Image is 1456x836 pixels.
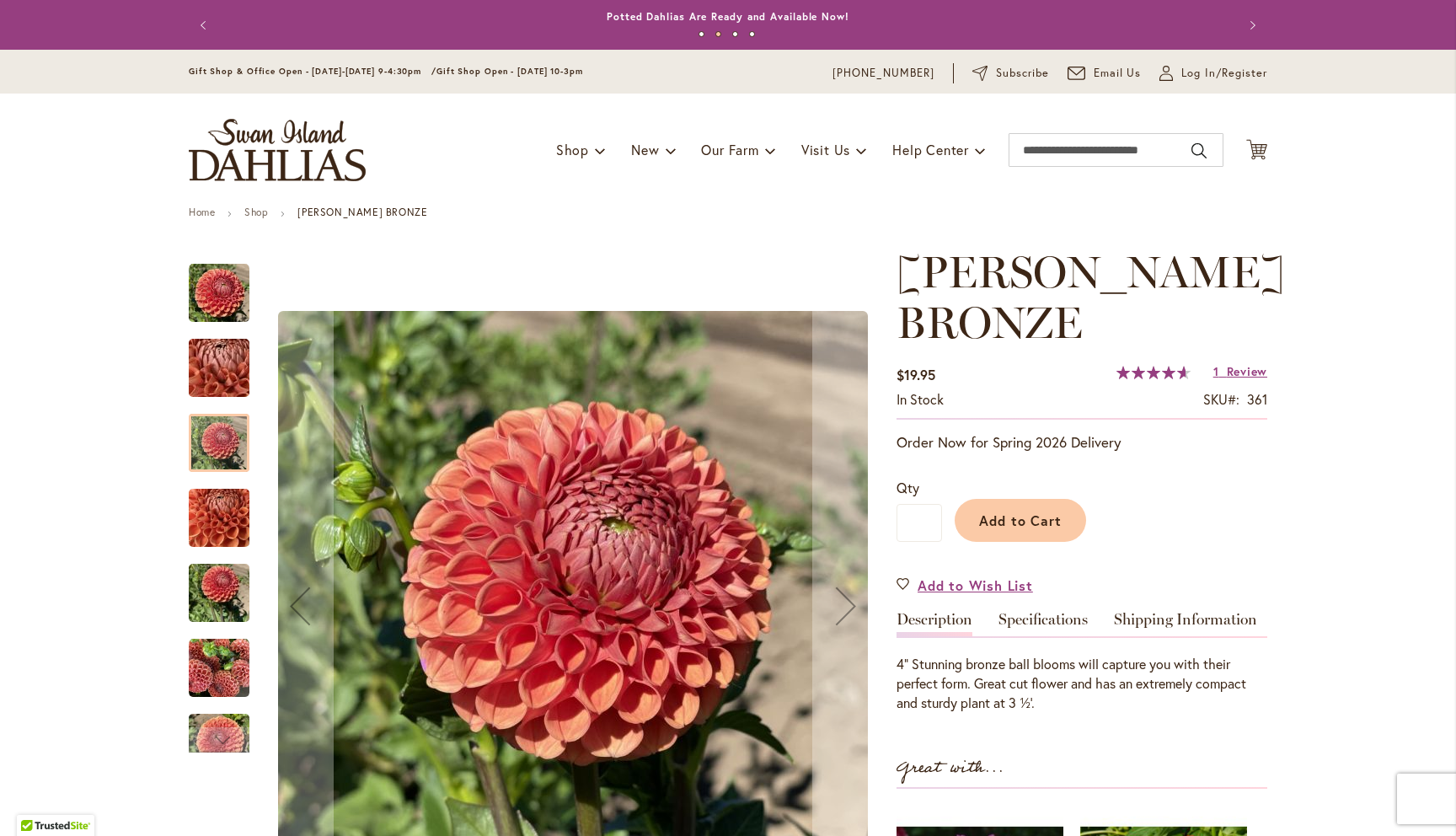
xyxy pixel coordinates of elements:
[897,612,972,636] a: Description
[897,390,944,410] div: Availability
[1159,65,1267,82] a: Log In/Register
[1213,363,1219,379] span: 1
[979,512,1063,529] span: Add to Cart
[732,31,738,37] button: 3 of 4
[1203,390,1239,408] strong: SKU
[556,141,589,158] span: Shop
[699,31,704,37] button: 1 of 4
[1247,390,1267,410] div: 361
[189,697,266,772] div: CORNEL BRONZE
[189,547,266,622] div: CORNEL BRONZE
[897,612,1267,713] div: Detailed Product Info
[897,576,1033,595] a: Add to Wish List
[13,776,60,823] iframe: Launch Accessibility Center
[1213,363,1267,379] a: 1 Review
[158,323,280,414] img: CORNEL BRONZE
[189,622,266,697] div: CORNEL BRONZE
[189,397,266,472] div: CORNEL BRONZE
[189,8,222,42] button: Previous
[1227,363,1267,379] span: Review
[996,65,1049,82] span: Subscribe
[607,10,849,23] a: Potted Dahlias Are Ready and Available Now!
[189,727,249,753] div: Next
[189,66,436,77] span: Gift Shop & Office Open - [DATE]-[DATE] 9-4:30pm /
[189,478,249,559] img: CORNEL BRONZE
[715,31,721,37] button: 2 of 4
[1116,366,1191,379] div: 93%
[1114,612,1257,636] a: Shipping Information
[897,754,1004,782] strong: Great with...
[189,206,215,218] a: Home
[897,655,1267,713] p: 4” Stunning bronze ball blooms will capture you with their perfect form. Great cut flower and has...
[998,612,1088,636] a: Specifications
[1234,8,1267,42] button: Next
[189,322,266,397] div: CORNEL BRONZE
[436,66,583,77] span: Gift Shop Open - [DATE] 10-3pm
[189,472,266,547] div: CORNEL BRONZE
[189,247,266,322] div: CORNEL BRONZE
[972,65,1049,82] a: Subscribe
[1068,65,1142,82] a: Email Us
[892,141,969,158] span: Help Center
[897,390,944,408] span: In stock
[189,553,249,634] img: CORNEL BRONZE
[918,576,1033,595] span: Add to Wish List
[801,141,850,158] span: Visit Us
[897,479,919,496] span: Qty
[749,31,755,37] button: 4 of 4
[1181,65,1267,82] span: Log In/Register
[1094,65,1142,82] span: Email Us
[897,366,935,383] span: $19.95
[297,206,427,218] strong: [PERSON_NAME] BRONZE
[189,263,249,324] img: CORNEL BRONZE
[897,245,1285,349] span: [PERSON_NAME] BRONZE
[189,119,366,181] a: store logo
[189,638,249,699] img: CORNEL BRONZE
[631,141,659,158] span: New
[832,65,934,82] a: [PHONE_NUMBER]
[244,206,268,218] a: Shop
[897,432,1267,453] p: Order Now for Spring 2026 Delivery
[701,141,758,158] span: Our Farm
[955,499,1086,542] button: Add to Cart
